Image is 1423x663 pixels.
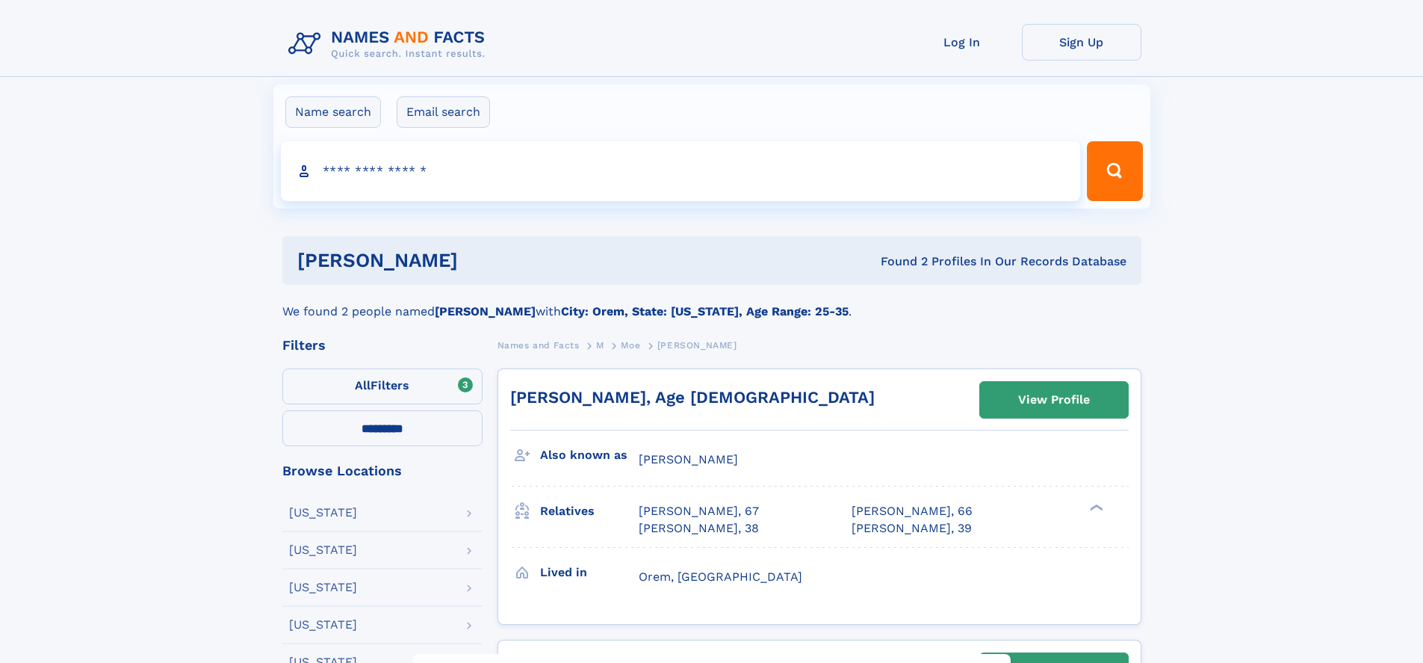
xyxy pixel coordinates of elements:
label: Name search [285,96,381,128]
b: City: Orem, State: [US_STATE], Age Range: 25-35 [561,304,849,318]
a: [PERSON_NAME], 38 [639,520,759,537]
div: Browse Locations [282,464,483,478]
span: Orem, [GEOGRAPHIC_DATA] [639,570,802,584]
a: View Profile [980,382,1128,418]
label: Email search [397,96,490,128]
div: ❯ [1086,503,1104,513]
a: [PERSON_NAME], 67 [639,503,759,519]
b: [PERSON_NAME] [435,304,536,318]
a: Log In [902,24,1022,61]
span: [PERSON_NAME] [657,340,737,351]
div: [US_STATE] [289,619,357,631]
span: M [596,340,604,351]
img: Logo Names and Facts [282,24,497,64]
h1: [PERSON_NAME] [297,251,669,270]
div: We found 2 people named with . [282,285,1141,321]
span: Moe [621,340,640,351]
a: Moe [621,336,640,354]
a: [PERSON_NAME], 39 [852,520,972,537]
a: [PERSON_NAME], 66 [852,503,973,519]
div: [US_STATE] [289,544,357,556]
a: M [596,336,604,354]
input: search input [281,141,1081,201]
div: Found 2 Profiles In Our Records Database [669,253,1126,270]
h3: Lived in [540,560,639,585]
label: Filters [282,368,483,404]
div: View Profile [1018,383,1090,417]
h3: Also known as [540,442,639,468]
div: [US_STATE] [289,507,357,519]
a: [PERSON_NAME], Age [DEMOGRAPHIC_DATA] [510,388,875,407]
button: Search Button [1087,141,1142,201]
div: [US_STATE] [289,582,357,593]
h3: Relatives [540,499,639,524]
a: Names and Facts [497,336,580,354]
span: [PERSON_NAME] [639,452,738,466]
div: Filters [282,339,483,352]
span: All [355,378,371,392]
a: Sign Up [1022,24,1141,61]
